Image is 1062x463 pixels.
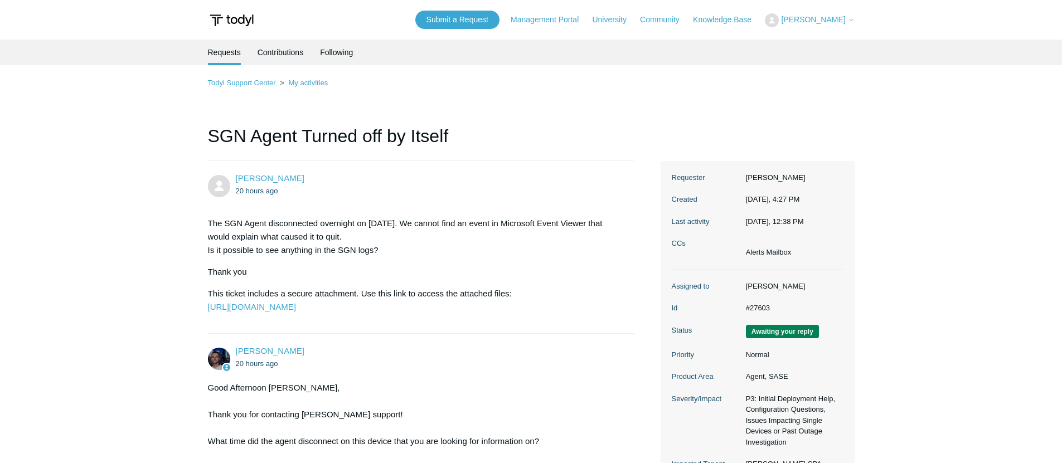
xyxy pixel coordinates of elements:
p: Thank you [208,265,624,279]
dd: P3: Initial Deployment Help, Configuration Questions, Issues Impacting Single Devices or Past Out... [740,393,843,448]
a: My activities [288,79,328,87]
a: Following [320,40,353,65]
li: Requests [208,40,241,65]
li: Alerts Mailbox [746,247,792,258]
dt: Status [672,325,740,336]
a: University [592,14,637,26]
a: Contributions [258,40,304,65]
time: 08/21/2025, 16:27 [236,187,278,195]
a: Community [640,14,691,26]
a: [URL][DOMAIN_NAME] [208,302,296,311]
dt: Id [672,303,740,314]
dd: [PERSON_NAME] [740,281,843,292]
dt: Priority [672,349,740,360]
a: [PERSON_NAME] [236,173,304,183]
dt: Last activity [672,216,740,227]
dd: Normal [740,349,843,360]
a: [PERSON_NAME] [236,346,304,355]
h1: SGN Agent Turned off by Itself [208,123,635,161]
a: Management Portal [511,14,590,26]
time: 08/22/2025, 12:38 [746,217,804,226]
span: We are waiting for you to respond [746,325,819,338]
dt: Severity/Impact [672,393,740,404]
img: Todyl Support Center Help Center home page [208,10,255,31]
dt: Requester [672,172,740,183]
dd: Agent, SASE [740,371,843,382]
a: Submit a Request [415,11,500,29]
a: Knowledge Base [693,14,763,26]
li: Todyl Support Center [208,79,278,87]
span: Aaron Luboff [236,173,304,183]
dt: Assigned to [672,281,740,292]
dd: [PERSON_NAME] [740,172,843,183]
p: This ticket includes a secure attachment. Use this link to access the attached files: [208,287,624,314]
dd: #27603 [740,303,843,314]
span: [PERSON_NAME] [781,15,845,24]
span: Connor Davis [236,346,304,355]
li: My activities [278,79,328,87]
time: 08/21/2025, 16:39 [236,359,278,368]
button: [PERSON_NAME] [765,13,854,27]
dt: Product Area [672,371,740,382]
a: Todyl Support Center [208,79,276,87]
dt: CCs [672,238,740,249]
time: 08/21/2025, 16:27 [746,195,800,203]
dt: Created [672,194,740,205]
p: The SGN Agent disconnected overnight on [DATE]. We cannot find an event in Microsoft Event Viewer... [208,217,624,257]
